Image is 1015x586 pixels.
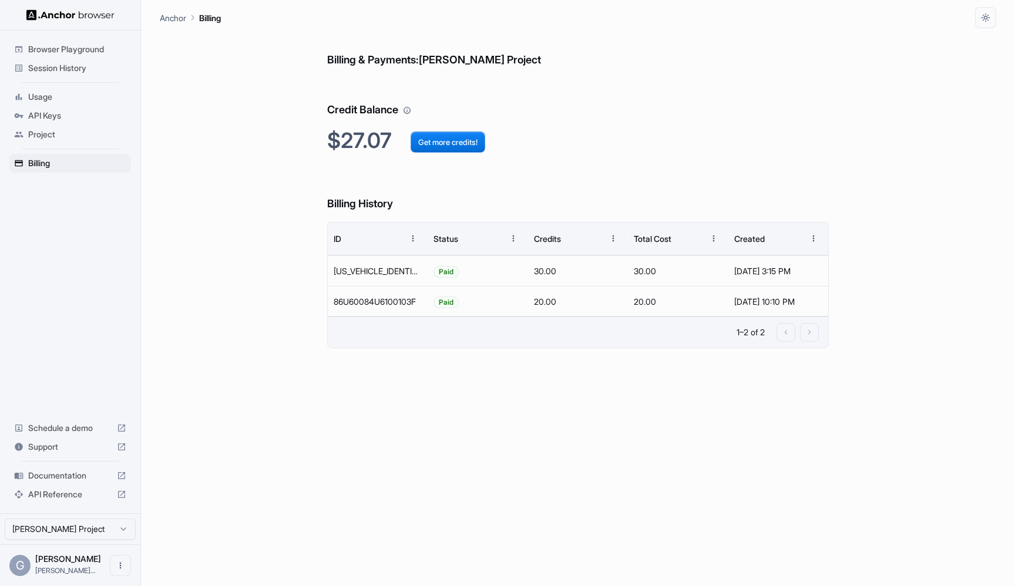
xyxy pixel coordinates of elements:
[28,43,126,55] span: Browser Playground
[734,234,765,244] div: Created
[327,172,829,213] h6: Billing History
[160,12,186,24] p: Anchor
[703,228,724,249] button: Menu
[434,257,458,287] span: Paid
[35,566,96,575] span: greg@intrinsic-labs.ai
[534,234,561,244] div: Credits
[327,128,829,153] h2: $27.07
[328,255,428,286] div: 0RH585753X3208906
[199,12,221,24] p: Billing
[9,106,131,125] div: API Keys
[9,87,131,106] div: Usage
[403,106,411,114] svg: Your credit balance will be consumed as you use the API. Visit the usage page to view a breakdown...
[411,132,485,153] button: Get more credits!
[328,286,428,316] div: 86U60084U6100103F
[734,287,822,316] div: [DATE] 10:10 PM
[28,62,126,74] span: Session History
[782,228,803,249] button: Sort
[381,228,402,249] button: Sort
[503,228,524,249] button: Menu
[35,554,101,564] span: Greg Miller
[9,419,131,437] div: Schedule a demo
[9,437,131,456] div: Support
[9,59,131,78] div: Session History
[28,110,126,122] span: API Keys
[434,287,458,317] span: Paid
[28,441,112,453] span: Support
[402,228,424,249] button: Menu
[482,228,503,249] button: Sort
[160,11,221,24] nav: breadcrumb
[9,555,31,576] div: G
[628,286,728,316] div: 20.00
[334,234,341,244] div: ID
[28,157,126,169] span: Billing
[26,9,115,21] img: Anchor Logo
[628,255,728,286] div: 30.00
[803,228,824,249] button: Menu
[603,228,624,249] button: Menu
[327,78,829,119] h6: Credit Balance
[28,91,126,103] span: Usage
[634,234,671,244] div: Total Cost
[433,234,458,244] div: Status
[327,28,829,69] h6: Billing & Payments: [PERSON_NAME] Project
[9,40,131,59] div: Browser Playground
[110,555,131,576] button: Open menu
[28,422,112,434] span: Schedule a demo
[734,256,822,286] div: [DATE] 3:15 PM
[9,154,131,173] div: Billing
[528,255,628,286] div: 30.00
[528,286,628,316] div: 20.00
[582,228,603,249] button: Sort
[682,228,703,249] button: Sort
[9,485,131,504] div: API Reference
[28,470,112,481] span: Documentation
[28,129,126,140] span: Project
[28,489,112,500] span: API Reference
[9,125,131,144] div: Project
[9,466,131,485] div: Documentation
[737,326,765,338] p: 1–2 of 2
